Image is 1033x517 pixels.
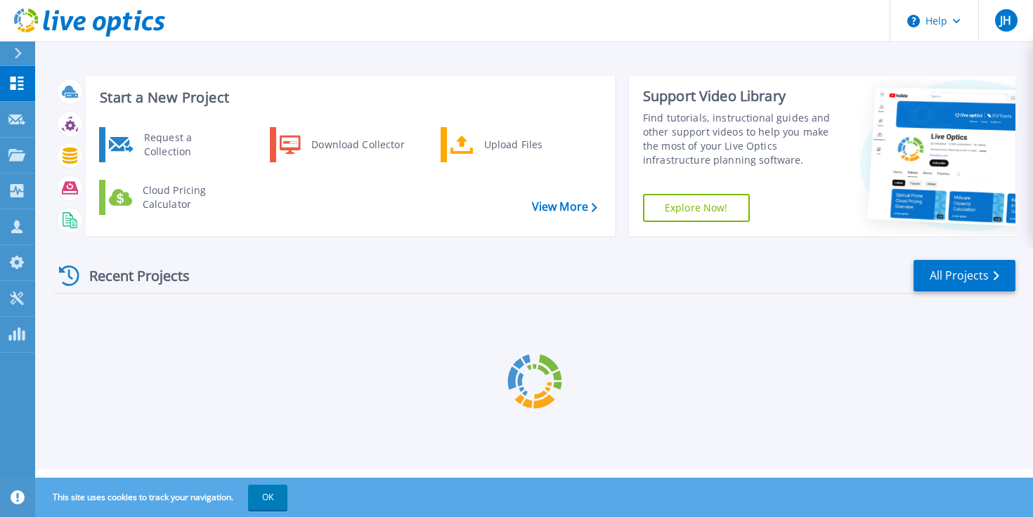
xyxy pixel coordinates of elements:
[54,258,209,293] div: Recent Projects
[643,87,836,105] div: Support Video Library
[914,260,1015,292] a: All Projects
[137,131,240,159] div: Request a Collection
[136,183,240,211] div: Cloud Pricing Calculator
[99,180,243,215] a: Cloud Pricing Calculator
[248,485,287,510] button: OK
[1000,15,1011,26] span: JH
[39,485,287,510] span: This site uses cookies to track your navigation.
[270,127,414,162] a: Download Collector
[643,111,836,167] div: Find tutorials, instructional guides and other support videos to help you make the most of your L...
[99,127,243,162] a: Request a Collection
[532,200,597,214] a: View More
[477,131,581,159] div: Upload Files
[100,90,597,105] h3: Start a New Project
[304,131,410,159] div: Download Collector
[441,127,585,162] a: Upload Files
[643,194,750,222] a: Explore Now!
